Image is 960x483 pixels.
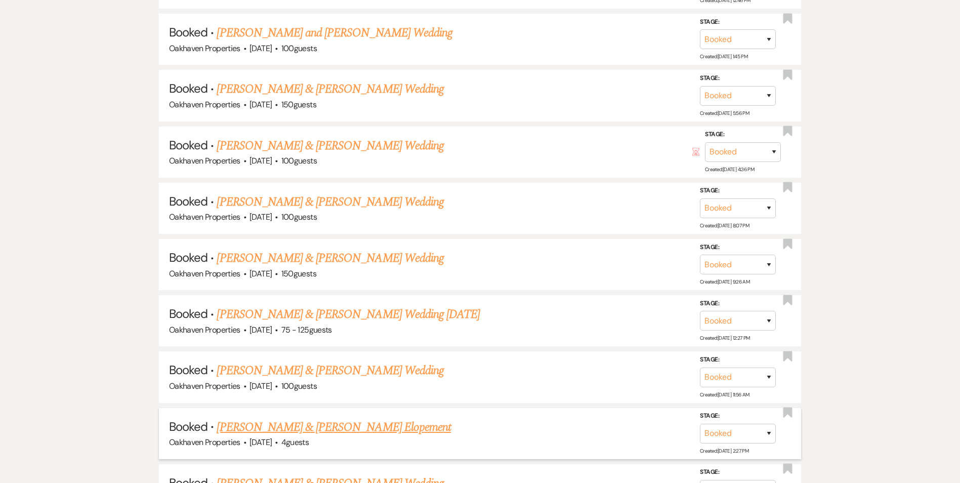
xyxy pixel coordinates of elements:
a: [PERSON_NAME] & [PERSON_NAME] Wedding [217,249,443,267]
span: Booked [169,250,207,265]
span: Created: [DATE] 9:26 AM [700,278,749,285]
span: 4 guests [281,437,309,448]
label: Stage: [700,467,776,478]
a: [PERSON_NAME] & [PERSON_NAME] Elopement [217,418,451,436]
span: [DATE] [249,99,272,110]
span: [DATE] [249,43,272,54]
label: Stage: [700,241,776,253]
span: 100 guests [281,155,317,166]
span: Created: [DATE] 1:45 PM [700,53,747,60]
span: Created: [DATE] 4:36 PM [705,166,754,173]
span: [DATE] [249,381,272,391]
span: Booked [169,137,207,153]
label: Stage: [700,73,776,84]
span: 75 - 125 guests [281,325,332,335]
span: Booked [169,419,207,434]
span: Booked [169,362,207,378]
span: Booked [169,80,207,96]
a: [PERSON_NAME] & [PERSON_NAME] Wedding [217,193,443,211]
span: Oakhaven Properties [169,437,240,448]
span: 100 guests [281,43,317,54]
span: [DATE] [249,212,272,222]
span: Oakhaven Properties [169,212,240,222]
span: Oakhaven Properties [169,381,240,391]
span: [DATE] [249,155,272,166]
span: Oakhaven Properties [169,155,240,166]
label: Stage: [700,17,776,28]
span: [DATE] [249,325,272,335]
a: [PERSON_NAME] and [PERSON_NAME] Wedding [217,24,452,42]
span: [DATE] [249,268,272,279]
span: [DATE] [249,437,272,448]
span: 100 guests [281,381,317,391]
span: 150 guests [281,99,316,110]
span: Oakhaven Properties [169,99,240,110]
span: Booked [169,193,207,209]
span: 150 guests [281,268,316,279]
a: [PERSON_NAME] & [PERSON_NAME] Wedding [217,137,443,155]
span: Created: [DATE] 5:56 PM [700,109,749,116]
span: Oakhaven Properties [169,325,240,335]
span: Created: [DATE] 11:56 AM [700,391,749,397]
a: [PERSON_NAME] & [PERSON_NAME] Wedding [DATE] [217,305,480,324]
span: Booked [169,306,207,321]
span: Created: [DATE] 12:27 PM [700,335,749,341]
label: Stage: [700,411,776,422]
a: [PERSON_NAME] & [PERSON_NAME] Wedding [217,361,443,380]
label: Stage: [700,298,776,309]
a: [PERSON_NAME] & [PERSON_NAME] Wedding [217,80,443,98]
label: Stage: [705,129,781,140]
span: Oakhaven Properties [169,268,240,279]
label: Stage: [700,354,776,366]
label: Stage: [700,185,776,196]
span: Oakhaven Properties [169,43,240,54]
span: Created: [DATE] 8:07 PM [700,222,749,229]
span: Created: [DATE] 2:27 PM [700,448,748,454]
span: Booked [169,24,207,40]
span: 100 guests [281,212,317,222]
